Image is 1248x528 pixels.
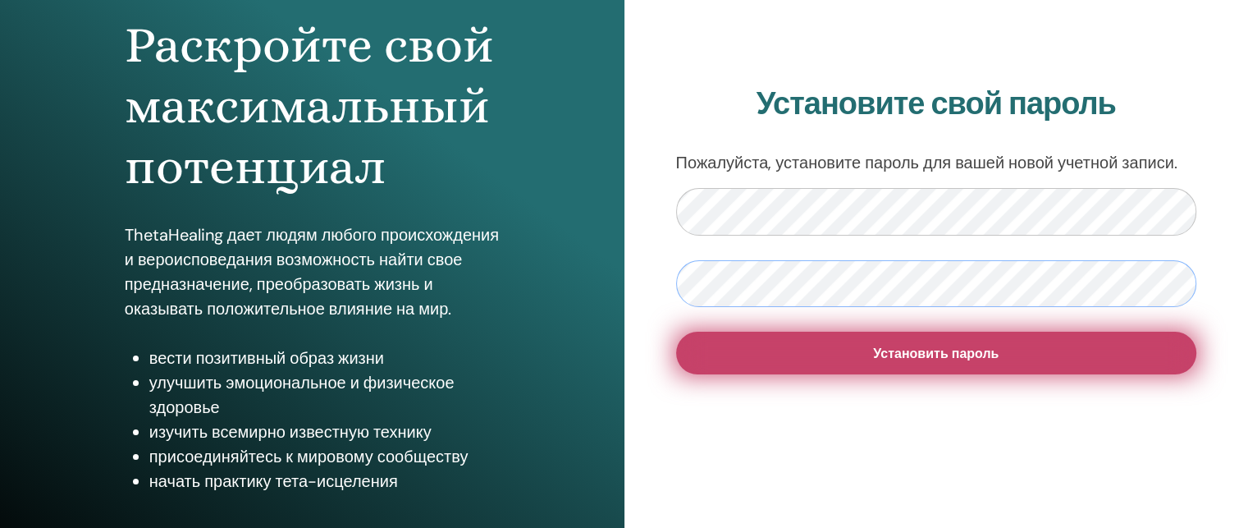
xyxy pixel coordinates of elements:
[125,16,494,196] font: Раскройте свой максимальный потенциал
[149,446,469,467] font: присоединяйтесь к мировому сообществу
[149,421,432,443] font: изучить всемирно известную технику
[757,83,1116,124] font: Установите свой пароль
[125,224,499,319] font: ThetaHealing дает людям любого происхождения и вероисповедания возможность найти свое предназначе...
[149,347,384,369] font: вести позитивный образ жизни
[149,471,398,492] font: начать практику тета-исцеления
[676,152,1177,173] font: Пожалуйста, установите пароль для вашей новой учетной записи.
[676,332,1197,374] button: Установить пароль
[873,345,999,362] font: Установить пароль
[149,372,455,418] font: улучшить эмоциональное и физическое здоровье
